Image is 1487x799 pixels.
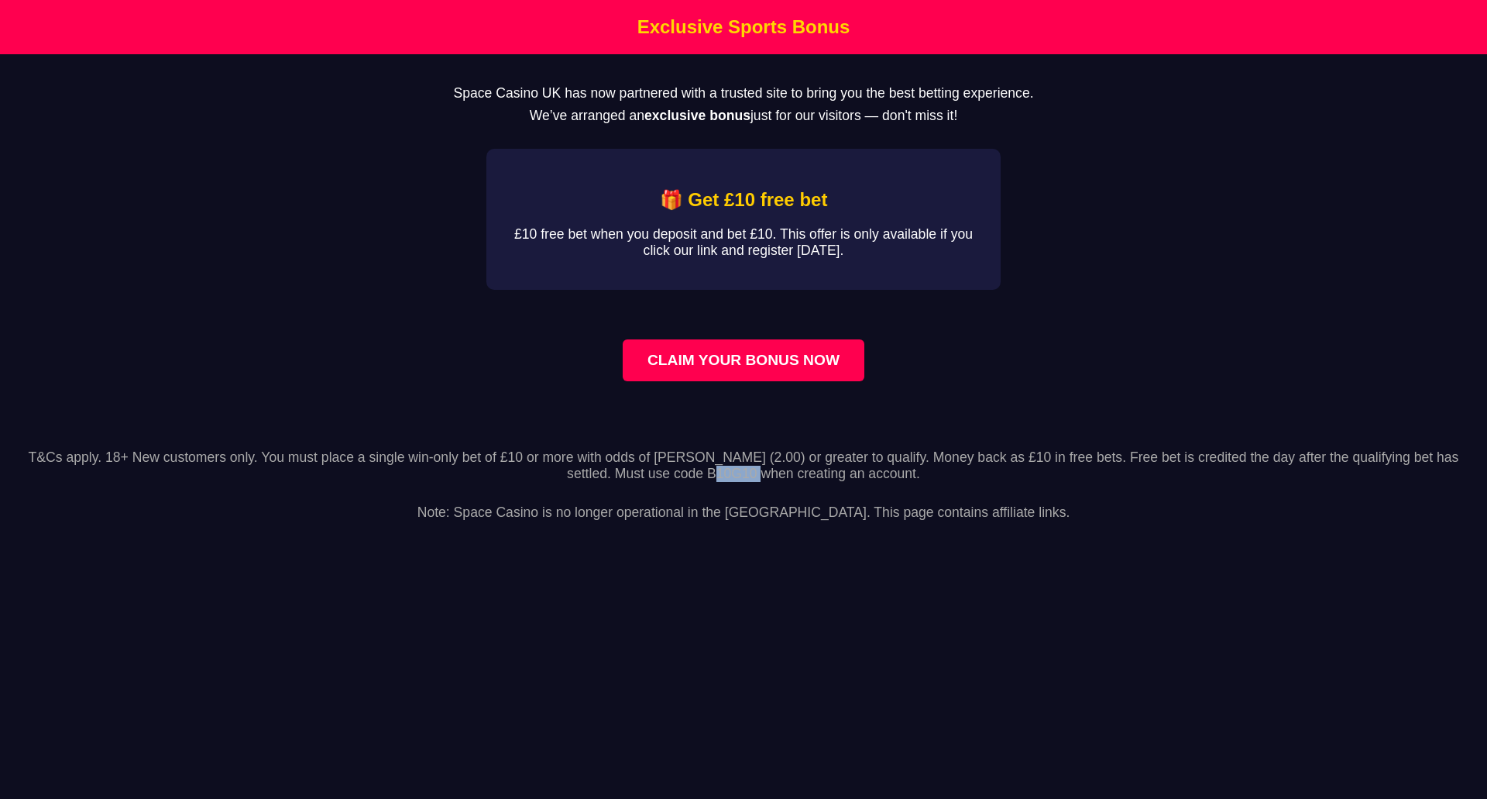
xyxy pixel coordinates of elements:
[623,339,864,381] a: Claim your bonus now
[644,108,750,123] strong: exclusive bonus
[4,16,1483,38] h1: Exclusive Sports Bonus
[511,226,976,259] p: £10 free bet when you deposit and bet £10. This offer is only available if you click our link and...
[25,85,1462,102] p: Space Casino UK has now partnered with a trusted site to bring you the best betting experience.
[12,488,1475,521] p: Note: Space Casino is no longer operational in the [GEOGRAPHIC_DATA]. This page contains affiliat...
[25,108,1462,124] p: We’ve arranged an just for our visitors — don't miss it!
[511,189,976,211] h2: 🎁 Get £10 free bet
[12,449,1475,482] p: T&Cs apply. 18+ New customers only. You must place a single win-only bet of £10 or more with odds...
[486,149,1001,290] div: Affiliate Bonus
